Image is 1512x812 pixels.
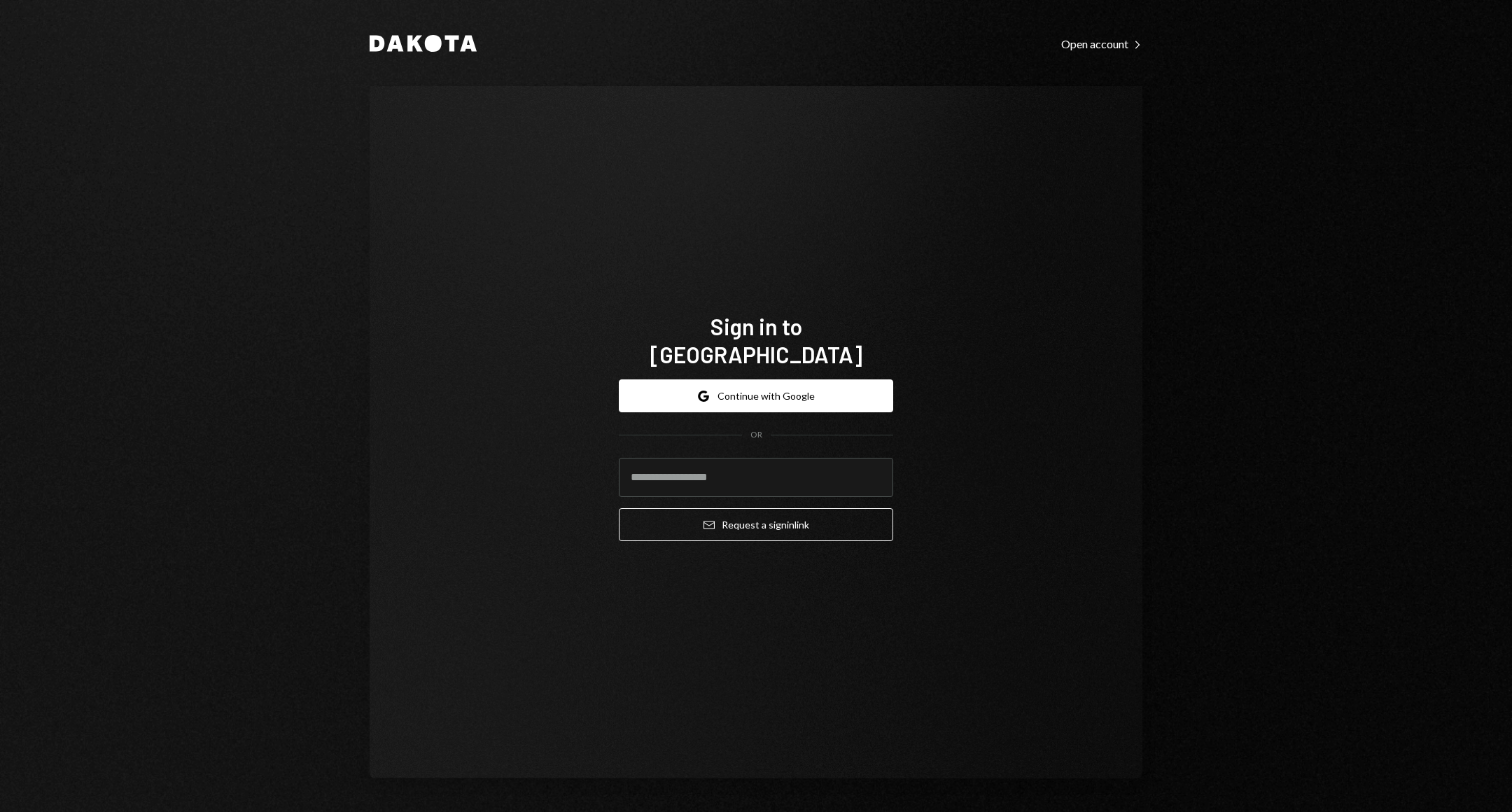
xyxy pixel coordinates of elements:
h1: Sign in to [GEOGRAPHIC_DATA] [619,312,893,368]
a: Open account [1061,36,1142,51]
div: Open account [1061,37,1142,51]
button: Request a signinlink [619,508,893,541]
button: Continue with Google [619,379,893,412]
div: OR [750,429,762,441]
